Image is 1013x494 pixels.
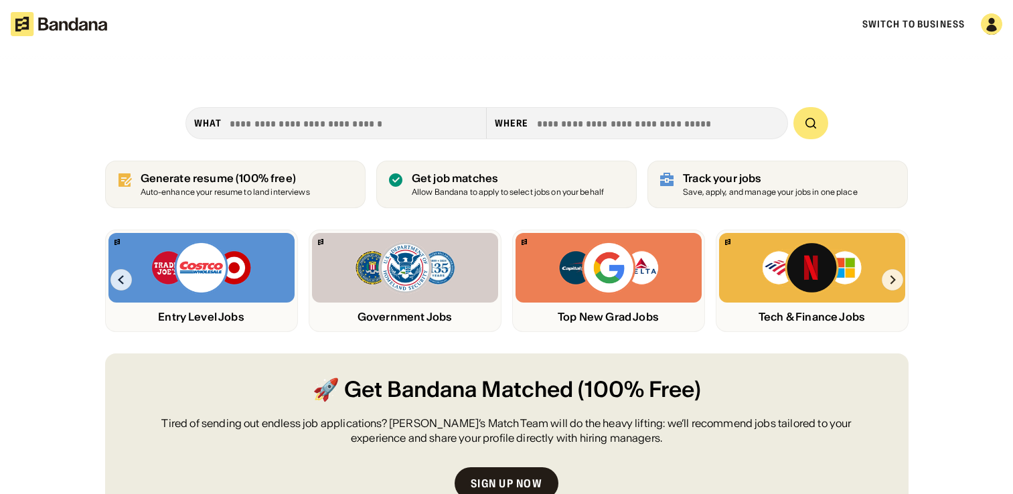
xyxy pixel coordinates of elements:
a: Bandana logoBank of America, Netflix, Microsoft logosTech & Finance Jobs [716,230,909,332]
a: Track your jobs Save, apply, and manage your jobs in one place [647,161,908,208]
div: what [194,117,222,129]
div: Generate resume [141,172,310,185]
span: 🚀 Get Bandana Matched [313,375,573,405]
div: Entry Level Jobs [108,311,295,323]
img: Trader Joe’s, Costco, Target logos [151,241,252,295]
div: Government Jobs [312,311,498,323]
img: Bandana logo [725,239,730,245]
span: (100% free) [236,171,296,185]
a: Switch to Business [862,18,965,30]
img: FBI, DHS, MWRD logos [354,241,456,295]
img: Capital One, Google, Delta logos [558,241,659,295]
div: Where [495,117,529,129]
div: Tired of sending out endless job applications? [PERSON_NAME]’s Match Team will do the heavy lifti... [137,416,876,446]
span: (100% Free) [578,375,701,405]
img: Right Arrow [882,269,903,291]
div: Allow Bandana to apply to select jobs on your behalf [412,188,604,197]
div: Tech & Finance Jobs [719,311,905,323]
img: Bandana logotype [11,12,107,36]
a: Get job matches Allow Bandana to apply to select jobs on your behalf [376,161,637,208]
div: Get job matches [412,172,604,185]
a: Bandana logoFBI, DHS, MWRD logosGovernment Jobs [309,230,501,332]
img: Bandana logo [114,239,120,245]
div: Sign up now [471,478,542,489]
img: Left Arrow [110,269,132,291]
a: Bandana logoCapital One, Google, Delta logosTop New Grad Jobs [512,230,705,332]
div: Top New Grad Jobs [516,311,702,323]
img: Bandana logo [318,239,323,245]
a: Bandana logoTrader Joe’s, Costco, Target logosEntry Level Jobs [105,230,298,332]
div: Track your jobs [683,172,858,185]
div: Auto-enhance your resume to land interviews [141,188,310,197]
div: Save, apply, and manage your jobs in one place [683,188,858,197]
a: Generate resume (100% free)Auto-enhance your resume to land interviews [105,161,366,208]
img: Bandana logo [522,239,527,245]
img: Bank of America, Netflix, Microsoft logos [761,241,862,295]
